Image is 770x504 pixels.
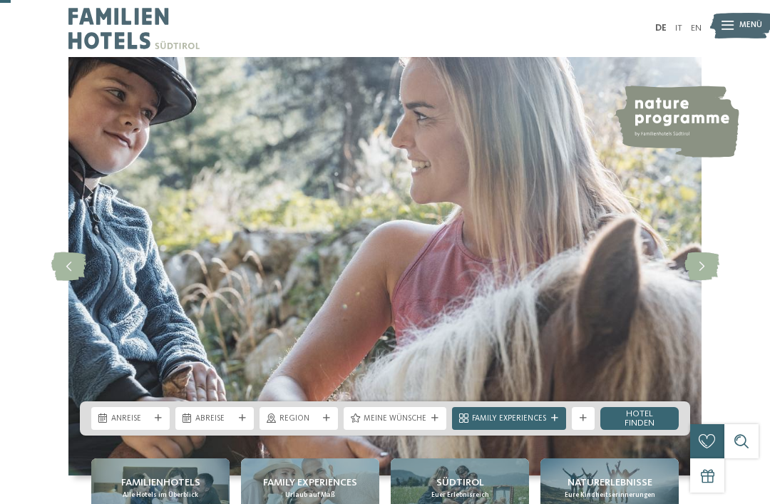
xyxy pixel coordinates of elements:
span: Eure Kindheitserinnerungen [565,490,655,500]
a: DE [655,24,667,33]
span: Family Experiences [472,413,546,425]
span: Abreise [195,413,234,425]
span: Familienhotels [121,475,200,490]
span: Euer Erlebnisreich [431,490,489,500]
span: Region [279,413,318,425]
span: Urlaub auf Maß [285,490,335,500]
span: Anreise [111,413,150,425]
span: Alle Hotels im Überblick [123,490,198,500]
img: nature programme by Familienhotels Südtirol [614,86,739,158]
a: IT [675,24,682,33]
span: Meine Wünsche [364,413,426,425]
span: Südtirol [436,475,484,490]
a: EN [691,24,702,33]
span: Family Experiences [263,475,357,490]
img: Familienhotels Südtirol: The happy family places [68,57,702,475]
a: Hotel finden [600,407,679,430]
span: Menü [739,20,762,31]
span: Naturerlebnisse [568,475,652,490]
